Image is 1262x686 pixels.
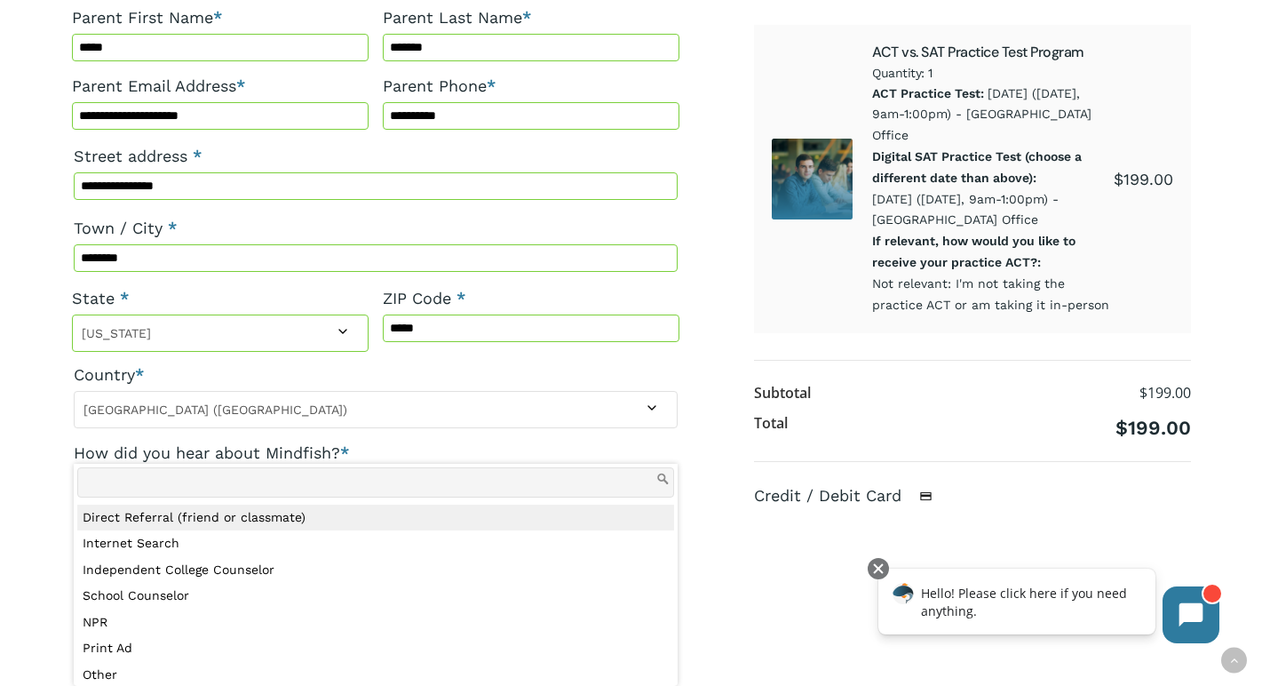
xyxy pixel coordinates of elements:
[72,70,369,102] label: Parent Email Address
[860,554,1237,661] iframe: Chatbot
[872,147,1114,231] p: [DATE] ([DATE], 9am-1:00pm) - [GEOGRAPHIC_DATA] Office
[754,379,811,409] th: Subtotal
[754,409,788,443] th: Total
[168,219,177,237] abbr: required
[72,2,369,34] label: Parent First Name
[77,610,674,636] li: NPR
[1114,170,1123,188] span: $
[74,391,678,428] span: Country
[909,486,942,507] img: Credit / Debit Card
[456,289,465,307] abbr: required
[872,84,984,105] dt: ACT Practice Test:
[872,84,1114,147] p: [DATE] ([DATE], 9am-1:00pm) - [GEOGRAPHIC_DATA] Office
[74,212,678,244] label: Town / City
[872,147,1110,189] dt: Digital SAT Practice Test (choose a different date than above):
[74,437,678,469] label: How did you hear about Mindfish?
[77,505,674,531] li: Direct Referral (friend or classmate)
[1115,417,1191,439] bdi: 199.00
[73,320,368,347] span: Colorado
[772,139,852,219] img: ACT SAT Pactice Test 1
[766,524,1171,674] iframe: Secure payment input frame
[75,396,677,423] span: United States (US)
[77,530,674,557] li: Internet Search
[872,62,1114,84] span: Quantity: 1
[72,315,369,352] span: State
[74,140,678,172] label: Street address
[77,583,674,610] li: School Counselor
[1139,383,1191,403] bdi: 199.00
[1114,170,1173,188] bdi: 199.00
[872,43,1084,61] a: ACT vs. SAT Practice Test Program
[120,289,129,307] abbr: required
[383,70,679,102] label: Parent Phone
[74,359,678,391] label: Country
[383,283,679,315] label: ZIP Code
[872,231,1110,274] dt: If relevant, how would you like to receive your practice ACT?:
[1139,383,1147,403] span: $
[77,635,674,662] li: Print Ad
[1115,417,1128,439] span: $
[193,147,202,165] abbr: required
[72,283,369,315] label: State
[754,486,951,505] label: Credit / Debit Card
[872,231,1114,315] p: Not relevant: I'm not taking the practice ACT or am taking it in-person
[77,557,674,584] li: Independent College Counselor
[383,2,679,34] label: Parent Last Name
